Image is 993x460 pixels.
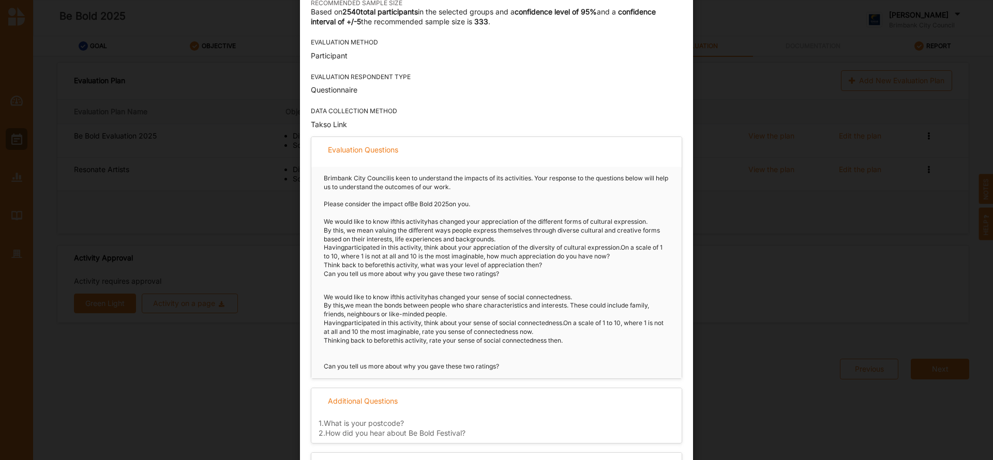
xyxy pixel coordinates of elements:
[343,301,345,309] strong: ,
[384,261,417,269] span: this activity
[328,145,398,155] div: Evaluation Questions
[311,119,682,130] div: Takso Link
[394,293,428,301] span: this activity
[344,243,421,251] span: participated in this activity
[515,7,597,16] b: confidence level of 95%
[311,73,682,81] div: EVALUATION RESPONDENT TYPE
[319,418,682,428] div: 1 . What is your postcode?
[311,167,682,286] div: is keen to understand the impacts of its activities. Your response to the questions below will he...
[324,174,389,182] span: Brimbank City Council
[319,428,682,438] div: 2 . How did you hear about Be Bold Festival?
[311,85,682,95] div: Questionnaire
[410,200,449,208] span: Be Bold 2025
[328,396,398,406] div: Additional Questions
[311,39,682,46] div: EVALUATION METHOD
[311,7,682,27] div: Based on in the selected groups and a and a the recommended sample size is .
[311,51,682,61] div: Participant
[342,7,418,16] b: 2540 total participants
[394,218,428,225] span: this activity
[393,336,426,344] span: this activity
[311,7,656,26] b: confidence interval of +/-5
[311,286,682,378] div: We would like to know if has changed your sense of social connectedness. By this we mean the bond...
[474,17,488,26] b: 333
[311,108,682,115] div: DATA COLLECTION METHOD
[344,319,421,327] span: participated in this activity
